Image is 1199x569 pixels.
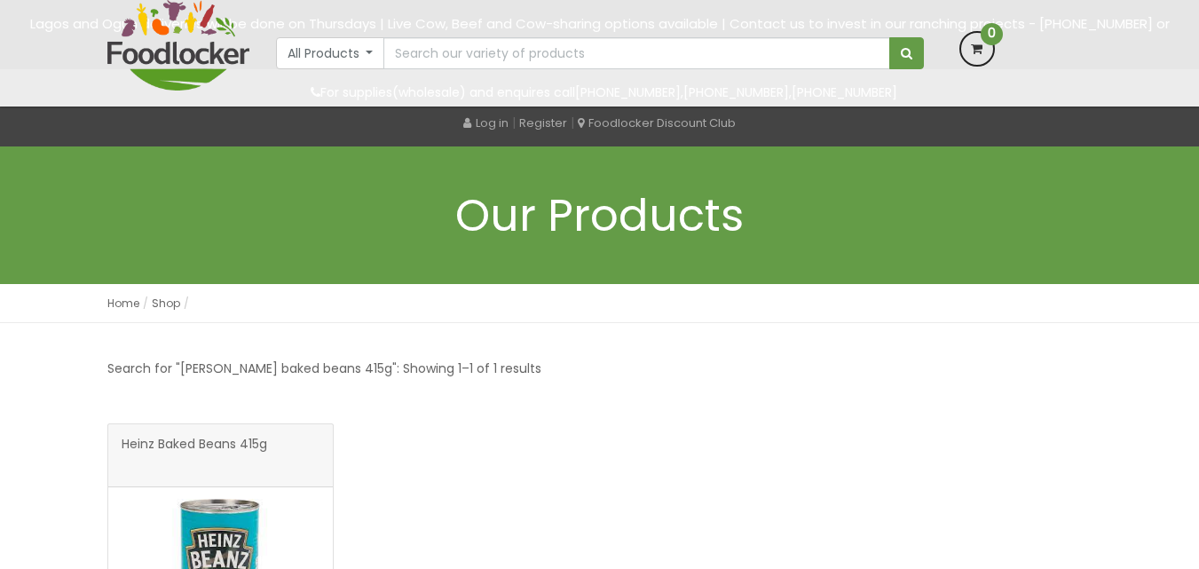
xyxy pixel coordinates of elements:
p: Search for "[PERSON_NAME] baked beans 415g": Showing 1–1 of 1 results [107,359,541,379]
span: 0 [981,23,1003,45]
button: All Products [276,37,385,69]
span: Heinz Baked Beans 415g [122,438,267,473]
a: Log in [463,115,509,131]
a: Shop [152,296,180,311]
a: Register [519,115,567,131]
a: Home [107,296,139,311]
span: | [512,114,516,131]
a: Foodlocker Discount Club [578,115,736,131]
input: Search our variety of products [383,37,889,69]
span: | [571,114,574,131]
h1: Our Products [107,191,1093,240]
